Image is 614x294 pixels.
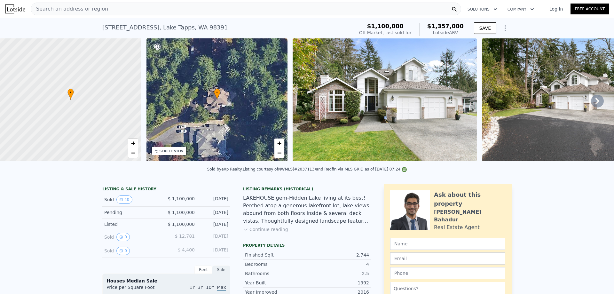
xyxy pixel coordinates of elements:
div: Listed [104,221,161,227]
button: Company [502,4,539,15]
div: STREET VIEW [160,149,184,154]
div: Listing courtesy of NWMLS (#2037113) and Redfin via MLS GRID as of [DATE] 07:24 [243,167,407,171]
div: 4 [307,261,369,267]
span: 3Y [198,285,203,290]
img: NWMLS Logo [402,167,407,172]
div: [DATE] [200,221,228,227]
div: • [214,89,220,100]
div: 1992 [307,280,369,286]
div: Real Estate Agent [434,224,480,231]
button: Show Options [499,22,512,35]
span: • [67,90,74,95]
div: • [67,89,74,100]
span: $ 1,100,000 [168,210,195,215]
span: 1Y [190,285,195,290]
button: Continue reading [243,226,288,233]
span: $1,357,000 [427,23,464,29]
div: Property details [243,243,371,248]
span: 10Y [206,285,214,290]
div: [PERSON_NAME] Bahadur [434,208,505,224]
div: LAKEHOUSE gem-Hidden Lake living at its best! Perched atop a generous lakefront lot, lake views a... [243,194,371,225]
span: − [131,149,135,157]
div: [DATE] [200,195,228,204]
a: Zoom in [128,139,138,148]
span: + [277,139,281,147]
div: Rent [194,266,212,274]
img: Lotside [5,4,25,13]
a: Zoom out [128,148,138,158]
span: $ 4,400 [178,247,195,252]
button: View historical data [116,233,130,241]
div: Finished Sqft [245,252,307,258]
div: Bedrooms [245,261,307,267]
div: Sold [104,233,161,241]
input: Name [390,238,505,250]
div: [STREET_ADDRESS] , Lake Tapps , WA 98391 [102,23,228,32]
div: Sold [104,195,161,204]
span: $ 1,100,000 [168,196,195,201]
input: Email [390,252,505,265]
a: Zoom out [274,148,284,158]
div: LISTING & SALE HISTORY [102,187,230,193]
span: Max [217,285,226,291]
div: Sold by eXp Realty . [207,167,243,171]
button: SAVE [474,22,496,34]
a: Zoom in [274,139,284,148]
div: Listing Remarks (Historical) [243,187,371,192]
div: Bathrooms [245,270,307,277]
div: 2.5 [307,270,369,277]
a: Log In [542,6,571,12]
img: Sale: 149303215 Parcel: 100394260 [293,38,477,161]
span: Search an address or region [31,5,108,13]
div: 2,744 [307,252,369,258]
div: Sale [212,266,230,274]
div: [DATE] [200,209,228,216]
div: Pending [104,209,161,216]
span: − [277,149,281,157]
input: Phone [390,267,505,279]
div: Off Market, last sold for [359,29,412,36]
button: View historical data [116,195,132,204]
div: Ask about this property [434,190,505,208]
span: + [131,139,135,147]
button: View historical data [116,247,130,255]
div: Year Built [245,280,307,286]
span: $1,100,000 [367,23,404,29]
span: $ 1,100,000 [168,222,195,227]
div: Sold [104,247,161,255]
div: Houses Median Sale [106,278,226,284]
div: Lotside ARV [427,29,464,36]
button: Solutions [462,4,502,15]
div: [DATE] [200,247,228,255]
a: Free Account [571,4,609,14]
span: • [214,90,220,95]
div: [DATE] [200,233,228,241]
span: $ 12,781 [175,234,195,239]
